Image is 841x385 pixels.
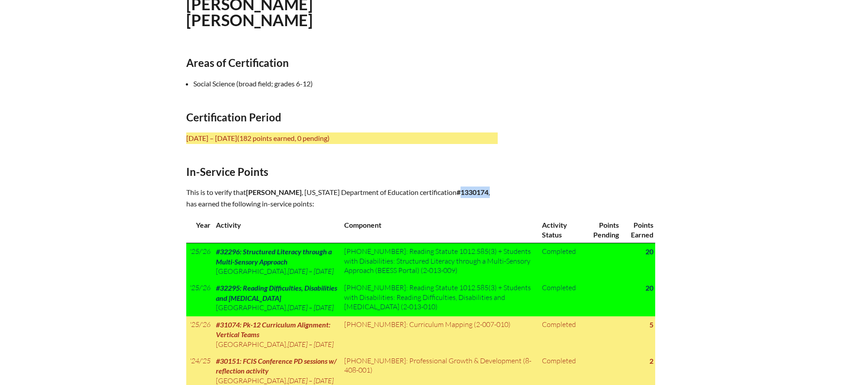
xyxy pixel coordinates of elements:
[212,316,341,353] td: ,
[649,357,653,365] strong: 2
[538,316,583,353] td: Completed
[288,376,334,385] span: [DATE] – [DATE]
[341,217,538,243] th: Component
[212,217,341,243] th: Activity
[645,284,653,292] strong: 20
[216,267,286,276] span: [GEOGRAPHIC_DATA]
[216,284,337,302] span: #32295: Reading Difficulties, Disabilities and [MEDICAL_DATA]
[216,376,286,385] span: [GEOGRAPHIC_DATA]
[288,303,334,312] span: [DATE] – [DATE]
[621,217,655,243] th: Points Earned
[186,280,212,316] td: '25/'26
[649,320,653,329] strong: 5
[186,187,498,210] p: This is to verify that , [US_STATE] Department of Education certification , has earned the follow...
[186,132,498,144] p: [DATE] – [DATE]
[645,247,653,256] strong: 20
[457,188,488,196] b: #1330174
[216,303,286,312] span: [GEOGRAPHIC_DATA]
[246,188,302,196] span: [PERSON_NAME]
[212,243,341,280] td: ,
[538,280,583,316] td: Completed
[341,316,538,353] td: [PHONE_NUMBER]: Curriculum Mapping (2-007-010)
[538,243,583,280] td: Completed
[216,320,330,338] span: #31074: Pk-12 Curriculum Alignment: Vertical Teams
[186,56,498,69] h2: Areas of Certification
[341,280,538,316] td: [PHONE_NUMBER]: Reading Statute 1012.585(3) + Students with Disabilities: Reading Difficulties, D...
[186,243,212,280] td: '25/'26
[216,357,337,375] span: #30151: FCIS Conference PD sessions w/ reflection activity
[186,165,498,178] h2: In-Service Points
[237,134,330,142] span: (182 points earned, 0 pending)
[341,243,538,280] td: [PHONE_NUMBER]: Reading Statute 1012.585(3) + Students with Disabilities: Structured Literacy thr...
[288,267,334,276] span: [DATE] – [DATE]
[584,217,621,243] th: Points Pending
[186,111,498,124] h2: Certification Period
[186,217,212,243] th: Year
[186,316,212,353] td: '25/'26
[212,280,341,316] td: ,
[193,78,505,89] li: Social Science (broad field; grades 6-12)
[288,340,334,349] span: [DATE] – [DATE]
[216,247,332,265] span: #32296: Structured Literacy through a Multi-Sensory Approach
[538,217,583,243] th: Activity Status
[216,340,286,349] span: [GEOGRAPHIC_DATA]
